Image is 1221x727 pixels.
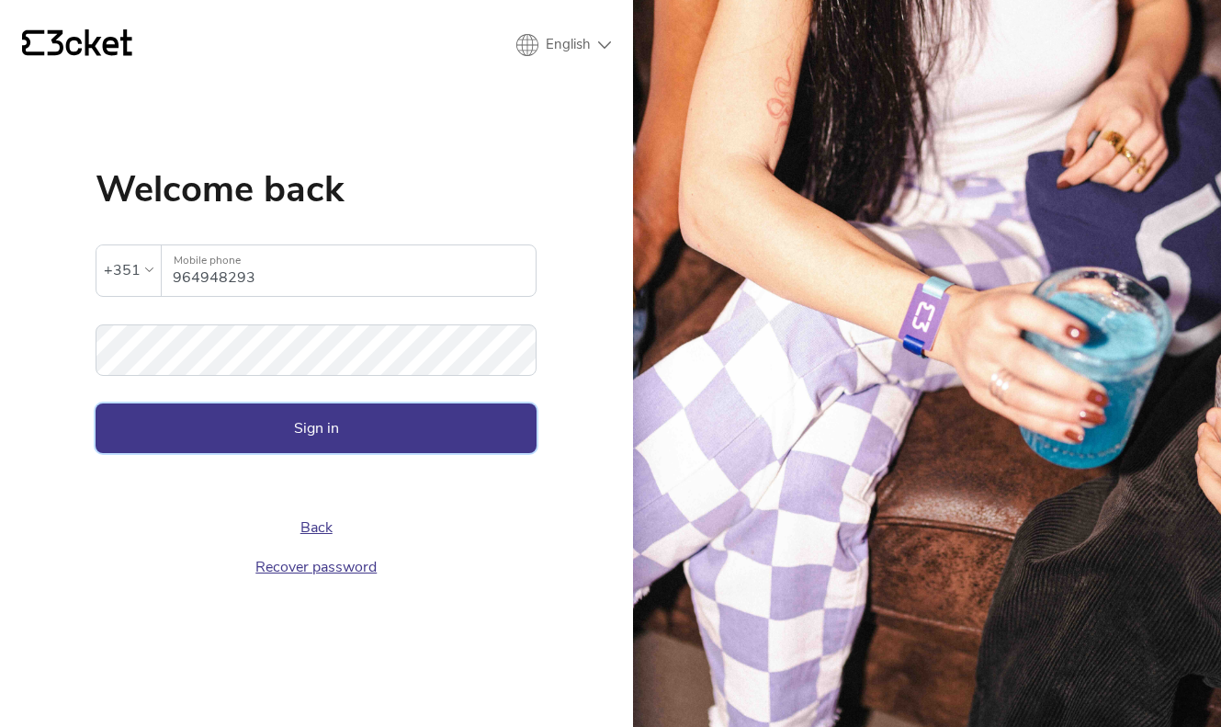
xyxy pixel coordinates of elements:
h1: Welcome back [96,171,537,208]
label: Password [96,324,537,355]
a: {' '} [22,29,132,61]
input: Mobile phone [173,245,536,296]
a: Back [300,517,333,538]
button: Sign in [96,403,537,453]
label: Mobile phone [162,245,536,276]
a: Recover password [255,557,377,577]
div: +351 [104,256,141,284]
g: {' '} [22,30,44,56]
